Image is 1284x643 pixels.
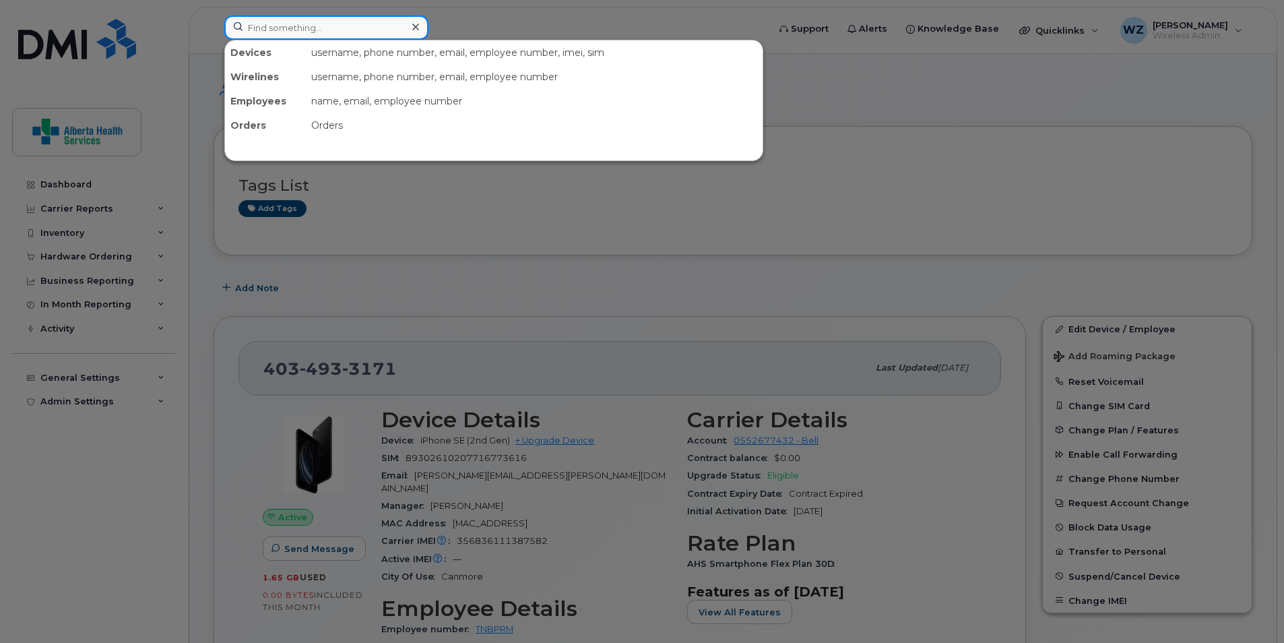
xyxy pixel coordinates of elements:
div: Employees [225,89,306,113]
div: Orders [306,113,763,137]
div: Wirelines [225,65,306,89]
div: Orders [225,113,306,137]
div: Devices [225,40,306,65]
div: name, email, employee number [306,89,763,113]
div: username, phone number, email, employee number [306,65,763,89]
div: username, phone number, email, employee number, imei, sim [306,40,763,65]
